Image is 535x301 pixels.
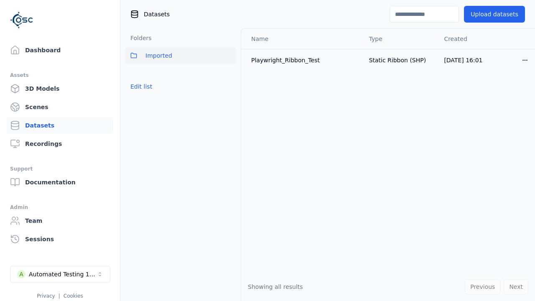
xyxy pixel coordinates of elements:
[10,70,110,80] div: Assets
[7,174,113,191] a: Documentation
[7,80,113,97] a: 3D Models
[10,266,110,283] button: Select a workspace
[17,270,25,278] div: A
[437,29,515,49] th: Created
[7,212,113,229] a: Team
[125,34,152,42] h3: Folders
[64,293,83,299] a: Cookies
[241,29,362,49] th: Name
[248,283,303,290] span: Showing all results
[444,57,482,64] span: [DATE] 16:01
[59,293,60,299] span: |
[144,10,170,18] span: Datasets
[464,6,525,23] button: Upload datasets
[145,51,172,61] span: Imported
[362,29,438,49] th: Type
[10,164,110,174] div: Support
[125,79,157,94] button: Edit list
[10,8,33,32] img: Logo
[7,135,113,152] a: Recordings
[125,47,236,64] button: Imported
[7,42,113,59] a: Dashboard
[7,231,113,247] a: Sessions
[362,49,438,71] td: Static Ribbon (SHP)
[10,202,110,212] div: Admin
[7,99,113,115] a: Scenes
[29,270,97,278] div: Automated Testing 1 - Playwright
[251,56,356,64] div: Playwright_Ribbon_Test
[7,117,113,134] a: Datasets
[37,293,55,299] a: Privacy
